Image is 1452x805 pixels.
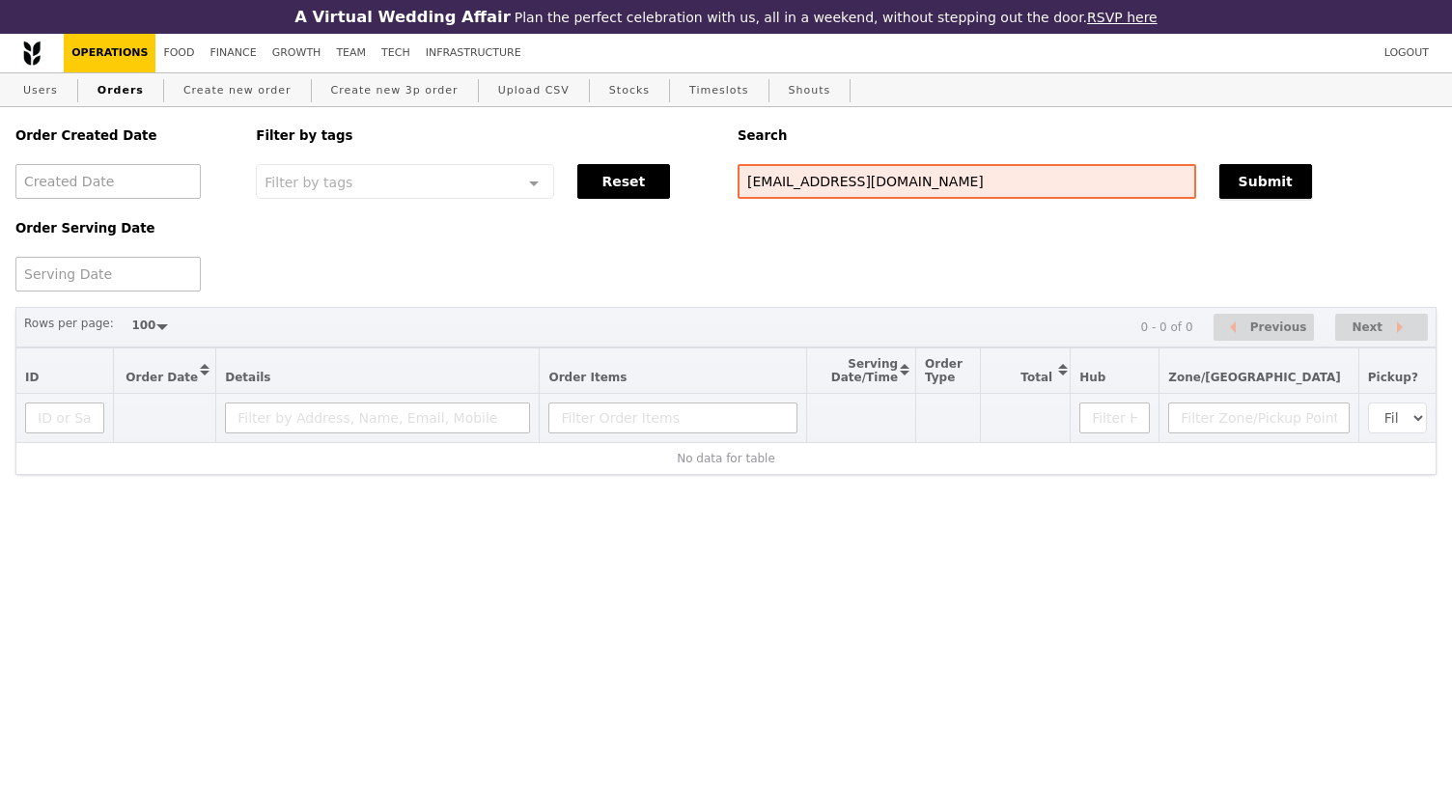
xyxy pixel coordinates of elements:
[601,73,657,108] a: Stocks
[15,164,201,199] input: Created Date
[225,402,530,433] input: Filter by Address, Name, Email, Mobile
[328,34,374,72] a: Team
[24,314,114,333] label: Rows per page:
[15,221,233,236] h5: Order Serving Date
[155,34,202,72] a: Food
[1087,10,1158,25] a: RSVP here
[418,34,529,72] a: Infrastructure
[1214,314,1314,342] button: Previous
[15,73,66,108] a: Users
[176,73,299,108] a: Create new order
[682,73,756,108] a: Timeslots
[781,73,839,108] a: Shouts
[1250,316,1307,339] span: Previous
[294,8,510,26] h3: A Virtual Wedding Affair
[738,128,1437,143] h5: Search
[577,164,670,199] button: Reset
[265,34,329,72] a: Growth
[265,173,352,190] span: Filter by tags
[25,452,1427,465] div: No data for table
[738,164,1196,199] input: Search any field
[925,357,963,384] span: Order Type
[242,8,1211,26] div: Plan the perfect celebration with us, all in a weekend, without stepping out the door.
[1140,320,1192,334] div: 0 - 0 of 0
[548,402,797,433] input: Filter Order Items
[1335,314,1428,342] button: Next
[203,34,265,72] a: Finance
[15,128,233,143] h5: Order Created Date
[490,73,577,108] a: Upload CSV
[1368,371,1418,384] span: Pickup?
[374,34,418,72] a: Tech
[25,402,104,433] input: ID or Salesperson name
[25,371,39,384] span: ID
[1168,402,1350,433] input: Filter Zone/Pickup Point
[64,34,155,72] a: Operations
[23,41,41,66] img: Grain logo
[1168,371,1341,384] span: Zone/[GEOGRAPHIC_DATA]
[1079,402,1150,433] input: Filter Hub
[1219,164,1312,199] button: Submit
[548,371,627,384] span: Order Items
[225,371,270,384] span: Details
[15,257,201,291] input: Serving Date
[256,128,714,143] h5: Filter by tags
[1377,34,1437,72] a: Logout
[1352,316,1382,339] span: Next
[90,73,152,108] a: Orders
[323,73,466,108] a: Create new 3p order
[1079,371,1105,384] span: Hub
